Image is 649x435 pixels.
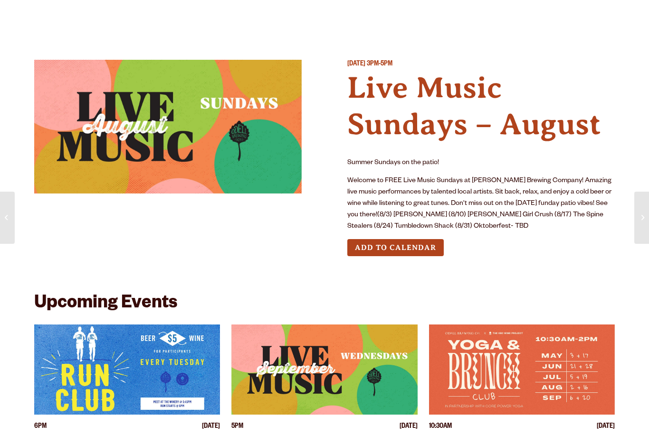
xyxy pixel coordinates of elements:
[347,157,615,169] p: Summer Sundays on the patio!
[30,12,53,19] span: Beer
[34,422,47,432] span: 6PM
[347,70,615,143] h4: Live Music Sundays – August
[597,422,615,432] span: [DATE]
[318,6,354,28] a: Odell Home
[86,6,151,28] a: Taprooms
[379,12,434,19] span: Our Story
[24,6,59,28] a: Beer
[242,6,293,28] a: Winery
[202,422,220,432] span: [DATE]
[248,12,286,19] span: Winery
[347,61,365,68] span: [DATE]
[467,6,514,28] a: Impact
[34,324,220,415] a: View event details
[429,324,615,415] a: View event details
[183,12,210,19] span: Gear
[547,12,607,19] span: Beer Finder
[473,12,508,19] span: Impact
[231,324,417,415] a: View event details
[541,6,613,28] a: Beer Finder
[34,294,177,315] h2: Upcoming Events
[177,6,216,28] a: Gear
[231,422,243,432] span: 5PM
[92,12,144,19] span: Taprooms
[373,6,440,28] a: Our Story
[429,422,452,432] span: 10:30AM
[347,176,615,232] p: Welcome to FREE Live Music Sundays at [PERSON_NAME] Brewing Company! Amazing live music performan...
[367,61,392,68] span: 3PM-5PM
[400,422,418,432] span: [DATE]
[347,239,444,257] button: Add to Calendar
